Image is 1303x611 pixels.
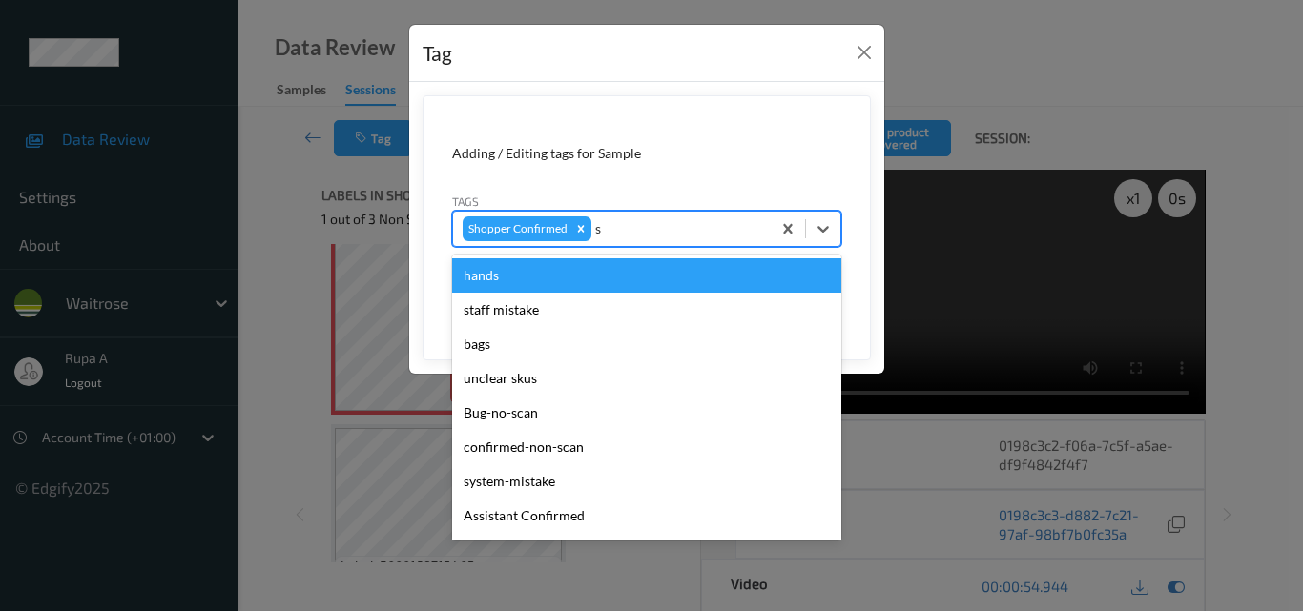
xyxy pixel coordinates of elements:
[570,216,591,241] div: Remove Shopper Confirmed
[452,144,841,163] div: Adding / Editing tags for Sample
[452,193,479,210] label: Tags
[851,39,878,66] button: Close
[452,293,841,327] div: staff mistake
[463,216,570,241] div: Shopper Confirmed
[452,361,841,396] div: unclear skus
[452,327,841,361] div: bags
[452,258,841,293] div: hands
[423,38,452,69] div: Tag
[452,464,841,499] div: system-mistake
[452,396,841,430] div: Bug-no-scan
[452,499,841,533] div: Assistant Confirmed
[452,430,841,464] div: confirmed-non-scan
[452,533,841,567] div: LP_MESSAGE_IGNORED_BUSY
